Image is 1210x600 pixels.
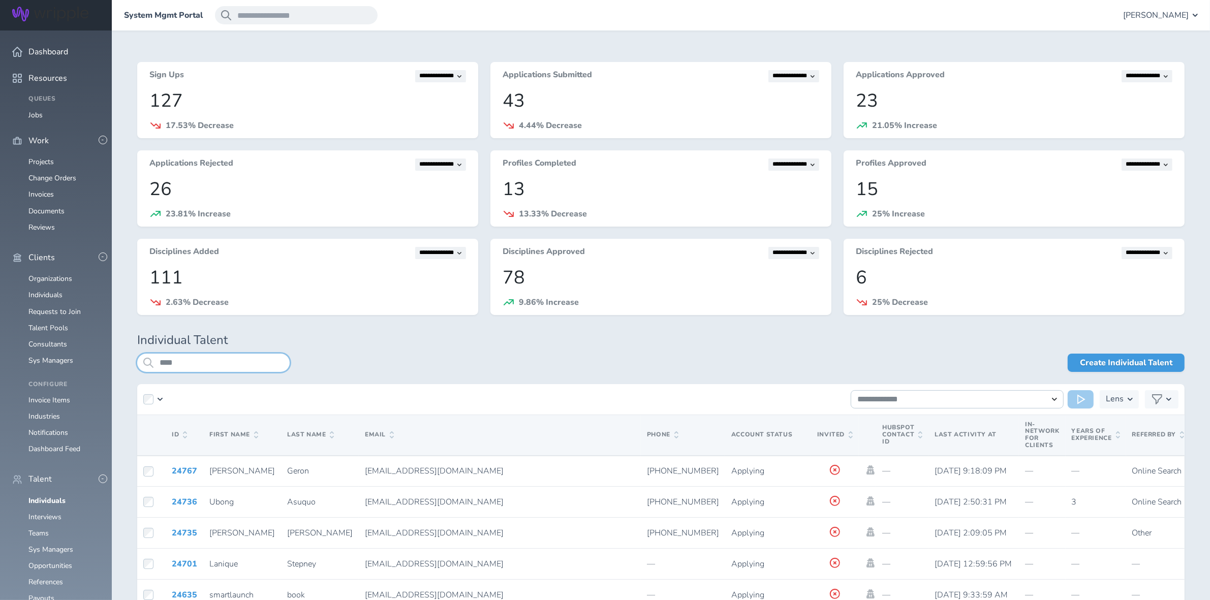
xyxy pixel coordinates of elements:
[209,558,238,570] span: Lanique
[28,577,63,587] a: References
[28,223,55,232] a: Reviews
[865,589,876,598] a: Impersonate
[365,496,504,508] span: [EMAIL_ADDRESS][DOMAIN_NAME]
[1072,428,1120,442] span: Years of Experience
[1025,496,1033,508] span: —
[28,74,67,83] span: Resources
[28,323,68,333] a: Talent Pools
[28,512,61,522] a: Interviews
[731,527,764,539] span: Applying
[856,90,1172,111] p: 23
[503,247,585,259] h3: Disciplines Approved
[817,431,853,438] span: Invited
[872,120,937,131] span: 21.05% Increase
[935,558,1012,570] span: [DATE] 12:59:56 PM
[731,558,764,570] span: Applying
[28,96,100,103] h4: Queues
[1132,559,1193,569] p: —
[172,465,197,477] a: 24767
[28,253,55,262] span: Clients
[209,496,234,508] span: Ubong
[503,90,819,111] p: 43
[149,90,466,111] p: 127
[365,431,394,438] span: Email
[365,527,504,539] span: [EMAIL_ADDRESS][DOMAIN_NAME]
[647,559,719,569] p: —
[28,428,68,437] a: Notifications
[149,247,219,259] h3: Disciplines Added
[1132,465,1182,477] span: Online Search
[731,465,764,477] span: Applying
[1068,390,1094,408] button: Run Action
[365,465,504,477] span: [EMAIL_ADDRESS][DOMAIN_NAME]
[172,527,197,539] a: 24735
[865,558,876,567] a: Impersonate
[137,333,1185,348] h1: Individual Talent
[28,307,81,317] a: Requests to Join
[856,247,933,259] h3: Disciplines Rejected
[209,431,258,438] span: First Name
[99,475,107,483] button: -
[28,274,72,283] a: Organizations
[172,496,197,508] a: 24736
[1072,466,1120,476] p: —
[935,496,1007,508] span: [DATE] 2:50:31 PM
[731,430,792,438] span: Account Status
[935,465,1007,477] span: [DATE] 9:18:09 PM
[882,559,922,569] p: —
[28,47,68,56] span: Dashboard
[287,558,316,570] span: Stepney
[287,431,334,438] span: Last Name
[209,527,275,539] span: [PERSON_NAME]
[1072,590,1120,599] p: —
[856,267,1172,288] p: 6
[28,395,70,405] a: Invoice Items
[865,465,876,475] a: Impersonate
[519,120,582,131] span: 4.44% Decrease
[872,208,925,219] span: 25% Increase
[1025,527,1033,539] span: —
[28,136,49,145] span: Work
[287,527,353,539] span: [PERSON_NAME]
[166,120,234,131] span: 17.53% Decrease
[647,590,719,599] p: —
[28,157,54,167] a: Projects
[1106,390,1124,408] h3: Lens
[865,527,876,536] a: Impersonate
[1068,354,1185,372] a: Create Individual Talent
[28,528,49,538] a: Teams
[856,70,945,82] h3: Applications Approved
[1132,527,1152,539] span: Other
[28,545,73,554] a: Sys Managers
[28,475,52,484] span: Talent
[935,527,1007,539] span: [DATE] 2:09:05 PM
[1132,496,1182,508] span: Online Search
[28,561,72,571] a: Opportunities
[519,297,579,308] span: 9.86% Increase
[1025,420,1059,449] span: In-Network for Clients
[1072,559,1120,569] p: —
[12,7,88,21] img: Wripple
[149,159,233,171] h3: Applications Rejected
[99,252,107,261] button: -
[519,208,587,219] span: 13.33% Decrease
[1132,431,1185,438] span: Referred By
[28,444,80,454] a: Dashboard Feed
[872,297,928,308] span: 25% Decrease
[856,179,1172,200] p: 15
[1072,496,1077,508] span: 3
[166,297,229,308] span: 2.63% Decrease
[28,339,67,349] a: Consultants
[647,431,678,438] span: Phone
[172,431,187,438] span: ID
[99,136,107,144] button: -
[149,70,184,82] h3: Sign Ups
[882,466,922,476] p: —
[28,190,54,199] a: Invoices
[935,430,997,438] span: Last Activity At
[28,356,73,365] a: Sys Managers
[503,159,576,171] h3: Profiles Completed
[503,267,819,288] p: 78
[647,465,719,477] span: [PHONE_NUMBER]
[287,465,309,477] span: Geron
